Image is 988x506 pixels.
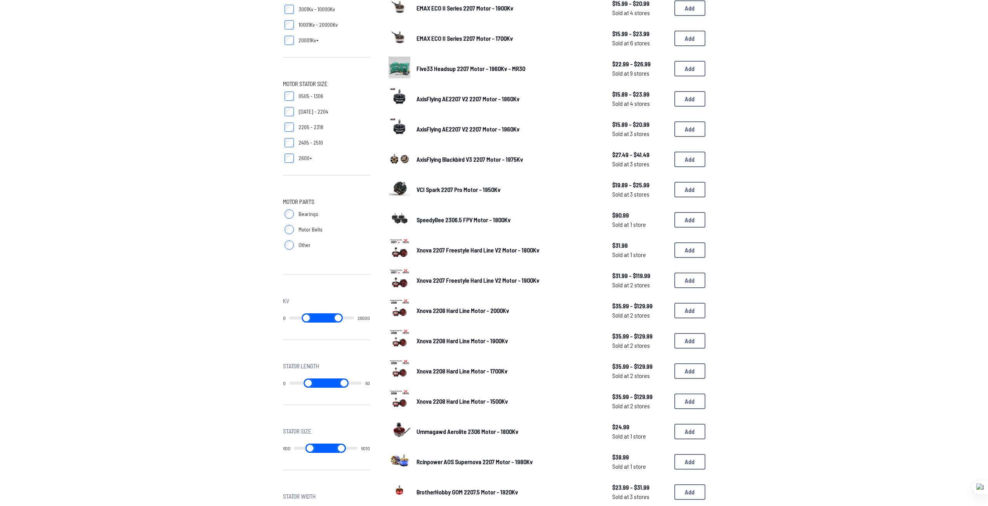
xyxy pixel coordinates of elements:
[612,69,668,78] span: Sold at 9 stores
[417,276,600,285] a: Xnova 2207 Freestyle Hard Line V2 Motor - 1900Kv
[283,361,319,371] span: Stator Length
[389,178,410,202] a: image
[417,246,539,254] span: Xnova 2207 Freestyle Hard Line V2 Motor - 1800Kv
[612,190,668,199] span: Sold at 3 stores
[299,5,335,13] span: 3001Kv - 10000Kv
[612,8,668,17] span: Sold at 4 stores
[417,216,510,223] span: SpeedyBee 2306.5 FPV Motor - 1800Kv
[299,108,328,116] span: [DATE] - 2204
[417,487,600,497] a: BrotherHobby GOM 2207.5 Motor - 1920Kv
[389,359,410,383] a: image
[389,420,410,441] img: image
[417,125,519,133] span: AxisFlying AE2207 V2 2207 Motor - 1960Kv
[285,36,294,45] input: 20001Kv+
[674,424,705,439] button: Add
[417,95,519,102] span: AxisFlying AE2207 V2 2207 Motor - 1860Kv
[299,123,323,131] span: 2205 - 2318
[389,147,410,169] img: image
[389,178,410,199] img: image
[674,152,705,167] button: Add
[417,457,600,466] a: Rcinpower AOS Supernova 2207 Motor - 1980Kv
[612,452,668,462] span: $38.99
[417,155,600,164] a: AxisFlying Blackbird V3 2207 Motor - 1975Kv
[389,208,410,232] a: image
[417,245,600,255] a: Xnova 2207 Freestyle Hard Line V2 Motor - 1800Kv
[612,220,668,229] span: Sold at 1 store
[612,271,668,280] span: $31.99 - $119.99
[358,315,370,321] output: 25000
[674,303,705,318] button: Add
[285,92,294,101] input: 0505 - 1306
[612,392,668,401] span: $35.99 - $129.99
[389,389,410,411] img: image
[612,432,668,441] span: Sold at 1 store
[417,65,525,72] span: Five33 Headsup 2207 Motor - 1960Kv - MR30
[417,427,600,436] a: Ummagawd Aerolite 2306 Motor - 1800Kv
[417,488,518,496] span: BrotherHobby GOM 2207.5 Motor - 1920Kv
[674,454,705,470] button: Add
[389,147,410,171] a: image
[417,367,507,375] span: Xnova 2208 Hard Line Motor - 1700Kv
[389,480,410,502] img: image
[417,185,600,194] a: VCI Spark 2207 Pro Motor - 1950Kv
[674,273,705,288] button: Add
[417,34,600,43] a: EMAX ECO II Series 2207 Motor - 1700Kv
[612,211,668,220] span: $90.99
[674,242,705,258] button: Add
[299,92,323,100] span: 0505 - 1306
[612,90,668,99] span: $15.89 - $23.99
[612,120,668,129] span: $15.89 - $20.99
[417,307,509,314] span: Xnova 2208 Hard Line Motor - 2000Kv
[389,450,410,474] a: image
[283,315,286,321] output: 0
[417,397,600,406] a: Xnova 2208 Hard Line Motor - 1500Kv
[417,64,600,73] a: Five33 Headsup 2207 Motor - 1960Kv - MR30
[674,61,705,76] button: Add
[299,21,338,29] span: 10001Kv - 20000Kv
[417,397,508,405] span: Xnova 2208 Hard Line Motor - 1500Kv
[389,450,410,471] img: image
[389,238,410,262] a: image
[285,138,294,147] input: 2405 - 2510
[612,422,668,432] span: $24.99
[285,225,294,234] input: Motor Bells
[283,492,316,501] span: Stator Width
[285,209,294,219] input: Bearings
[389,26,410,48] img: image
[361,445,370,451] output: 6010
[389,389,410,413] a: image
[389,420,410,444] a: image
[612,362,668,371] span: $35.99 - $129.99
[389,117,410,139] img: image
[612,280,668,290] span: Sold at 2 stores
[612,59,668,69] span: $22.99 - $26.99
[417,155,523,163] span: AxisFlying Blackbird V3 2207 Motor - 1975Kv
[417,124,600,134] a: AxisFlying AE2207 V2 2207 Motor - 1960Kv
[612,99,668,108] span: Sold at 4 stores
[612,250,668,259] span: Sold at 1 store
[299,226,323,233] span: Motor Bells
[389,87,410,109] img: image
[283,380,286,386] output: 0
[365,380,370,386] output: 50
[674,121,705,137] button: Add
[299,210,318,218] span: Bearings
[417,35,513,42] span: EMAX ECO II Series 2207 Motor - 1700Kv
[389,208,410,230] img: image
[299,139,323,147] span: 2405 - 2510
[612,29,668,38] span: $15.99 - $23.99
[285,5,294,14] input: 3001Kv - 10000Kv
[612,150,668,159] span: $27.49 - $41.49
[283,445,290,451] output: 600
[389,268,410,292] a: image
[389,299,410,320] img: image
[417,366,600,376] a: Xnova 2208 Hard Line Motor - 1700Kv
[674,333,705,349] button: Add
[674,394,705,409] button: Add
[389,117,410,141] a: image
[389,57,410,78] img: image
[417,458,533,465] span: Rcinpower AOS Supernova 2207 Motor - 1980Kv
[674,31,705,46] button: Add
[283,79,328,88] span: Motor Stator Size
[674,0,705,16] button: Add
